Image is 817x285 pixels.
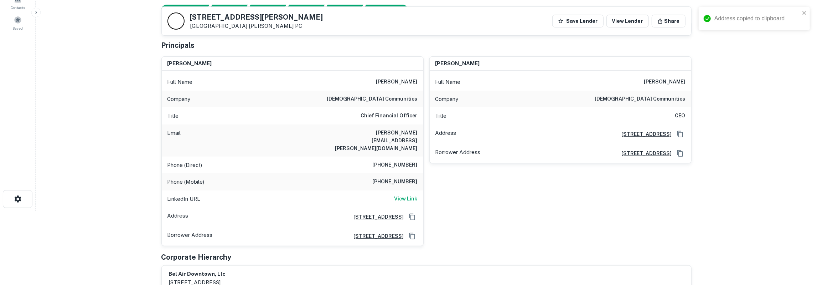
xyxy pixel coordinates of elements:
[167,231,213,241] p: Borrower Address
[244,5,286,15] div: Documents found, AI parsing details...
[435,60,480,68] h6: [PERSON_NAME]
[332,129,418,152] h6: [PERSON_NAME][EMAIL_ADDRESS][PERSON_NAME][DOMAIN_NAME]
[435,112,447,120] p: Title
[675,129,686,139] button: Copy Address
[167,212,188,222] p: Address
[167,95,191,103] p: Company
[435,78,461,86] p: Full Name
[161,252,232,263] h5: Corporate Hierarchy
[373,161,418,169] h6: [PHONE_NUMBER]
[167,112,179,120] p: Title
[161,40,195,51] h5: Principals
[606,15,649,27] a: View Lender
[802,10,807,17] button: close
[283,5,325,15] div: Principals found, AI now looking for contact information...
[206,5,248,15] div: Your request is received and processing...
[644,78,686,86] h6: [PERSON_NAME]
[781,228,817,262] iframe: Chat Widget
[407,231,418,241] button: Copy Address
[675,112,686,120] h6: CEO
[616,130,672,138] a: [STREET_ADDRESS]
[167,161,202,169] p: Phone (Direct)
[394,195,418,203] a: View Link
[616,149,672,157] a: [STREET_ADDRESS]
[321,5,363,15] div: Principals found, still searching for contact information. This may take time...
[435,129,456,139] p: Address
[675,148,686,159] button: Copy Address
[376,78,418,86] h6: [PERSON_NAME]
[595,95,686,103] h6: [DEMOGRAPHIC_DATA] communities
[435,148,481,159] p: Borrower Address
[167,60,212,68] h6: [PERSON_NAME]
[167,178,205,186] p: Phone (Mobile)
[714,14,800,23] div: Address copied to clipboard
[373,178,418,186] h6: [PHONE_NUMBER]
[169,270,226,278] h6: bel air downtown, llc
[167,129,181,152] p: Email
[167,195,201,203] p: LinkedIn URL
[348,213,404,221] a: [STREET_ADDRESS]
[249,23,303,29] a: [PERSON_NAME] PC
[2,13,33,32] a: Saved
[360,5,417,15] div: AI fulfillment process complete.
[435,95,459,103] p: Company
[13,25,23,31] span: Saved
[361,112,418,120] h6: Chief Financial Officer
[327,95,418,103] h6: [DEMOGRAPHIC_DATA] communities
[11,5,25,10] span: Contacts
[407,212,418,222] button: Copy Address
[552,15,604,27] button: Save Lender
[348,232,404,240] a: [STREET_ADDRESS]
[652,15,686,27] button: Share
[394,195,418,203] h6: View Link
[190,14,323,21] h5: [STREET_ADDRESS][PERSON_NAME]
[167,78,193,86] p: Full Name
[190,23,323,29] p: [GEOGRAPHIC_DATA]
[153,5,206,15] div: Sending borrower request to AI...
